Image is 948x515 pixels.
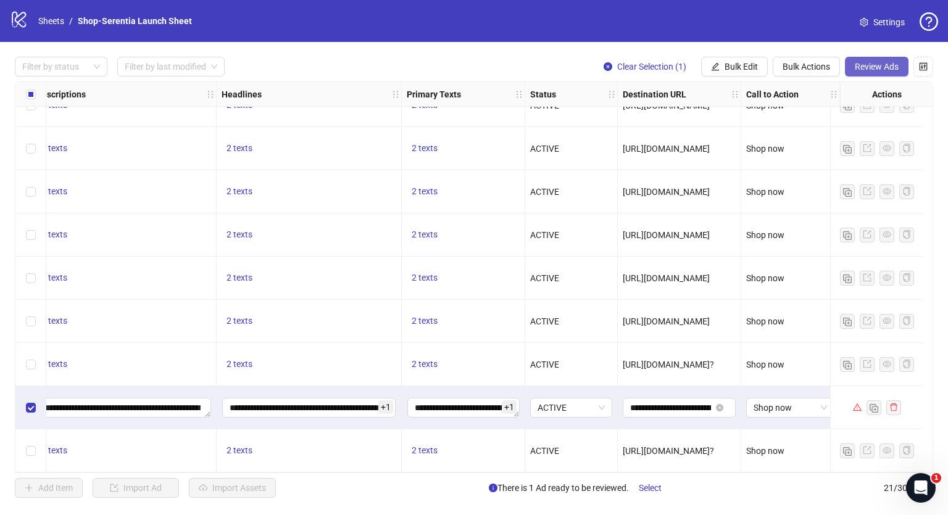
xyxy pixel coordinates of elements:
div: Select row 15 [15,170,46,213]
span: 1 texts [41,445,67,455]
button: Duplicate [840,271,855,286]
span: 2 texts [227,229,252,239]
button: 2 texts [407,357,443,372]
span: holder [616,90,625,99]
button: Import Ad [93,478,179,498]
span: export [863,316,871,325]
span: eye [883,187,891,196]
div: Select row 14 [15,127,46,170]
span: control [919,62,928,71]
span: export [863,144,871,152]
span: edit [711,62,720,71]
span: Shop now [746,316,784,326]
span: ACTIVE [530,187,559,197]
span: holder [607,90,616,99]
span: 1 texts [41,273,67,282]
span: 1 texts [41,359,67,369]
button: 2 texts [222,141,257,156]
strong: Actions [872,88,902,101]
span: eye [883,144,891,152]
button: 1 texts [36,443,72,458]
button: 1 texts [36,184,72,199]
li: / [69,14,73,28]
span: [URL][DOMAIN_NAME] [623,273,710,283]
button: 2 texts [222,228,257,242]
button: 2 texts [222,184,257,199]
span: Shop now [746,101,784,110]
span: eye [883,446,891,455]
span: [URL][DOMAIN_NAME]? [623,446,714,456]
div: Resize Headlines column [398,82,401,106]
button: Duplicate [840,184,855,199]
span: 2 texts [412,359,438,369]
span: holder [206,90,215,99]
span: 2 texts [412,143,438,153]
button: 1 texts [36,141,72,156]
button: Bulk Actions [773,57,840,76]
button: 1 texts [36,271,72,286]
div: Edit values [36,397,211,418]
span: 1 texts [41,229,67,239]
span: export [863,360,871,368]
button: 2 texts [407,184,443,199]
span: [URL][DOMAIN_NAME] [623,187,710,197]
span: export [863,187,871,196]
span: 21 / 300 items [884,481,933,495]
button: Import Assets [189,478,276,498]
span: holder [731,90,739,99]
div: Resize Primary Texts column [522,82,525,106]
span: 2 texts [412,186,438,196]
strong: Destination URL [623,88,686,101]
span: [URL][DOMAIN_NAME] [623,316,710,326]
span: holder [215,90,223,99]
span: ACTIVE [530,101,559,110]
span: setting [860,18,868,27]
div: Resize Destination URL column [738,82,741,106]
div: Select row 16 [15,213,46,257]
span: ACTIVE [538,398,605,417]
div: Select all rows [15,82,46,107]
span: holder [400,90,409,99]
span: ACTIVE [530,144,559,154]
span: Shop now [746,230,784,240]
span: Shop now [746,187,784,197]
button: Select [629,478,671,498]
button: Duplicate [840,141,855,156]
div: Resize Descriptions column [213,82,216,106]
span: Clear Selection (1) [617,62,686,72]
span: 2 texts [412,445,438,455]
span: There is 1 Ad ready to be reviewed. [489,478,671,498]
div: Select row 19 [15,343,46,386]
span: Select [639,483,662,493]
div: Select row 21 [15,429,46,472]
span: info-circle [489,484,497,492]
span: + 1 [378,400,393,414]
span: [URL][DOMAIN_NAME] [623,144,710,154]
span: ACTIVE [530,446,559,456]
div: Edit values [407,397,520,418]
button: 2 texts [222,357,257,372]
button: 1 texts [36,357,72,372]
button: 2 texts [407,443,443,458]
span: eye [883,316,891,325]
span: ACTIVE [530,273,559,283]
span: holder [391,90,400,99]
span: [URL][DOMAIN_NAME] [623,230,710,240]
a: Shop-Serentia Launch Sheet [75,14,194,28]
span: ACTIVE [530,316,559,326]
span: eye [883,273,891,282]
button: Review Ads [845,57,908,76]
button: Duplicate [867,400,881,415]
span: close-circle [604,62,612,71]
span: [URL][DOMAIN_NAME]? [623,360,714,369]
button: close-circle [716,404,723,411]
button: 1 texts [36,228,72,242]
button: Configure table settings [913,57,933,76]
span: holder [829,90,838,99]
span: warning [853,403,862,411]
strong: Status [530,88,556,101]
strong: Primary Texts [407,88,461,101]
div: Select row 18 [15,300,46,343]
button: Duplicate [840,228,855,242]
span: 2 texts [412,316,438,326]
